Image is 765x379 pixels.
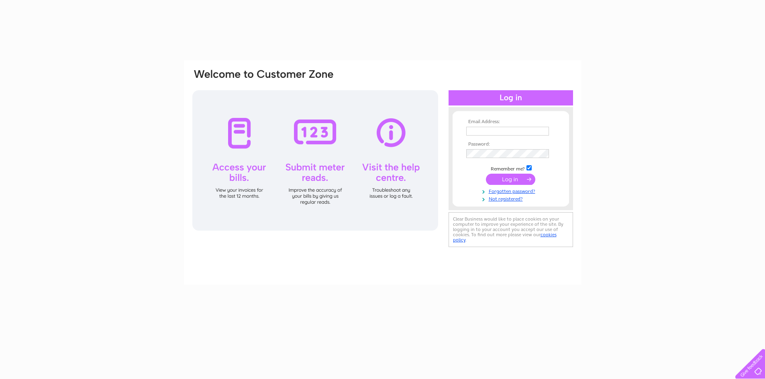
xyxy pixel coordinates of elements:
[464,119,557,125] th: Email Address:
[453,232,557,243] a: cookies policy
[486,174,535,185] input: Submit
[464,164,557,172] td: Remember me?
[466,187,557,195] a: Forgotten password?
[464,142,557,147] th: Password:
[449,212,573,247] div: Clear Business would like to place cookies on your computer to improve your experience of the sit...
[466,195,557,202] a: Not registered?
